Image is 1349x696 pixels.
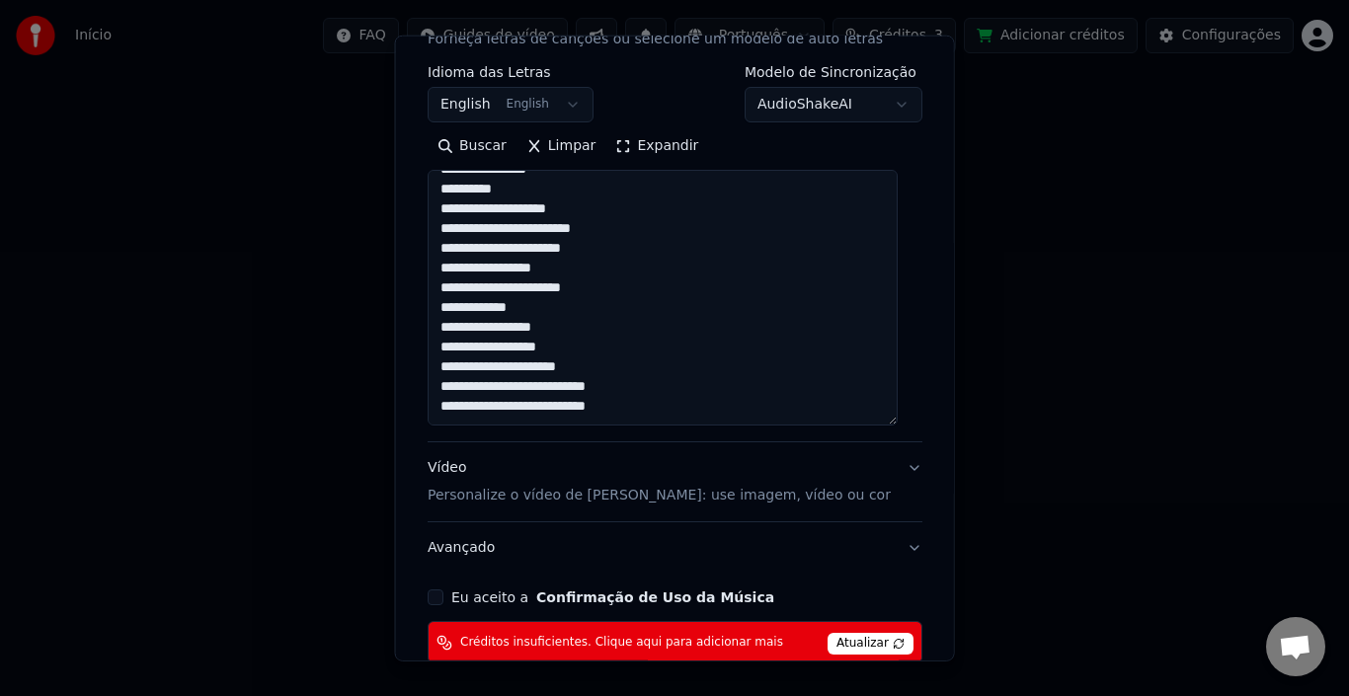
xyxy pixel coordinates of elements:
div: Vídeo [428,458,891,505]
label: Modelo de Sincronização [744,65,921,79]
p: Personalize o vídeo de [PERSON_NAME]: use imagem, vídeo ou cor [428,486,891,505]
p: Forneça letras de canções ou selecione um modelo de auto letras [428,30,883,49]
button: Eu aceito a [536,590,774,604]
button: Limpar [516,130,605,162]
span: Atualizar [828,633,913,655]
button: Avançado [428,522,922,574]
button: Buscar [428,130,516,162]
button: VídeoPersonalize o vídeo de [PERSON_NAME]: use imagem, vídeo ou cor [428,442,922,521]
span: Créditos insuficientes. Clique aqui para adicionar mais [460,635,783,651]
button: Expandir [605,130,708,162]
label: Idioma das Letras [428,65,594,79]
label: Eu aceito a [451,590,774,604]
div: LetrasForneça letras de canções ou selecione um modelo de auto letras [428,65,922,441]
